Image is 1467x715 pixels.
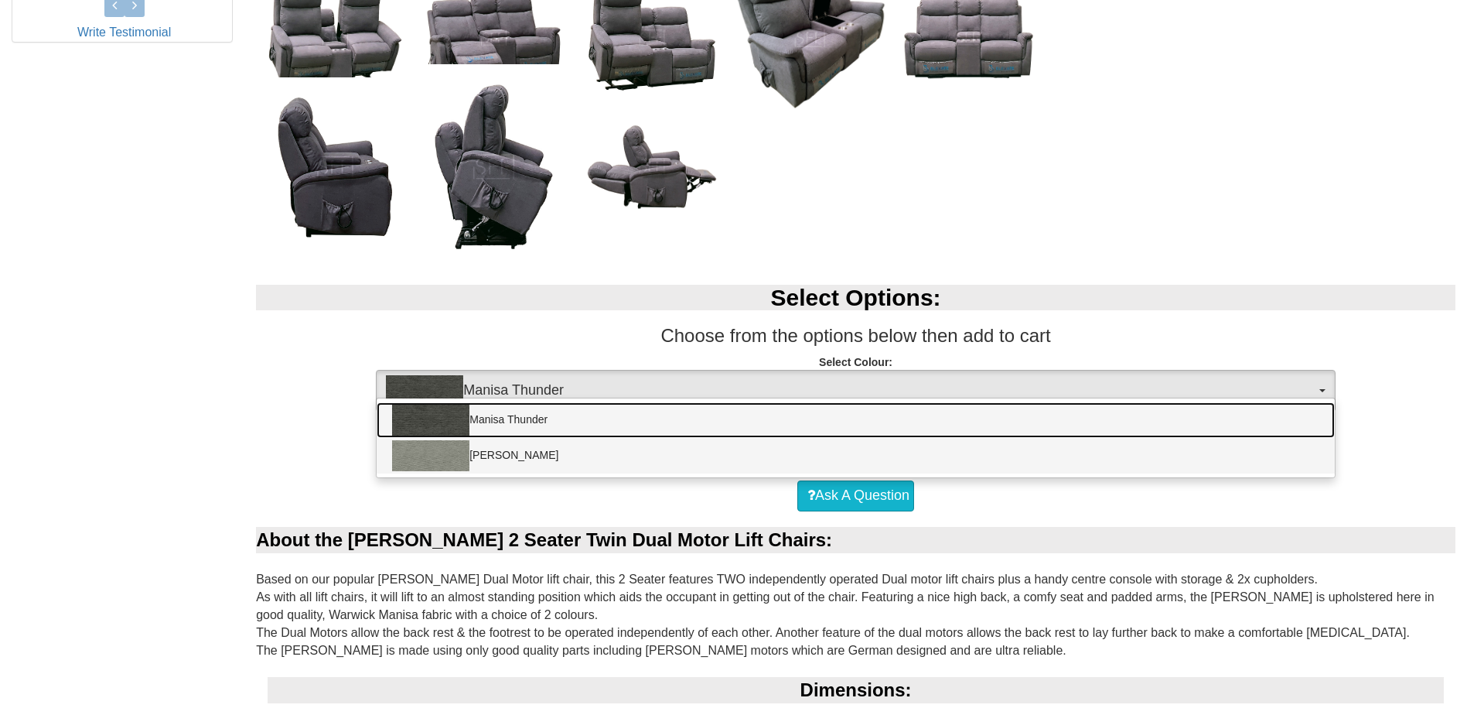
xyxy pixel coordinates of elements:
[386,375,463,406] img: Manisa Thunder
[376,370,1336,412] button: Manisa ThunderManisa Thunder
[256,527,1455,553] div: About the [PERSON_NAME] 2 Seater Twin Dual Motor Lift Chairs:
[377,402,1335,438] a: Manisa Thunder
[256,326,1455,346] h3: Choose from the options below then add to cart
[771,285,941,310] b: Select Options:
[797,481,914,511] a: Ask A Question
[392,405,469,436] img: Manisa Thunder
[377,438,1335,474] a: [PERSON_NAME]
[392,440,469,471] img: Manisa Fossil
[77,26,171,39] a: Write Testimonial
[386,375,1315,406] span: Manisa Thunder
[268,677,1444,703] div: Dimensions:
[819,356,892,368] strong: Select Colour:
